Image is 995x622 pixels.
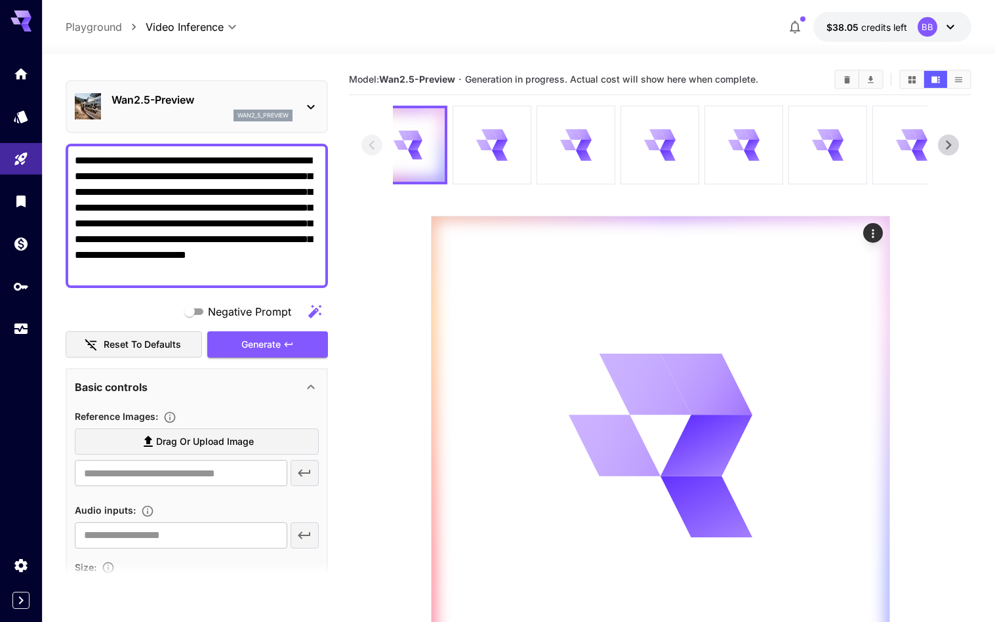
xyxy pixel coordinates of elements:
[237,111,289,120] p: wan2_5_preview
[947,71,970,88] button: Show media in list view
[813,12,971,42] button: $38.05443BB
[208,304,291,320] span: Negative Prompt
[826,20,907,34] div: $38.05443
[66,19,146,35] nav: breadcrumb
[899,70,971,89] div: Show media in grid viewShow media in video viewShow media in list view
[13,278,29,295] div: API Keys
[75,371,319,403] div: Basic controls
[379,73,455,85] b: Wan2.5-Preview
[112,92,293,108] p: Wan2.5-Preview
[13,193,29,209] div: Library
[13,321,29,337] div: Usage
[13,236,29,252] div: Wallet
[349,73,455,85] span: Model:
[13,151,29,167] div: Playground
[826,22,861,33] span: $38.05
[458,72,462,87] p: ·
[75,505,136,516] span: Audio inputs :
[465,73,758,85] span: Generation in progress. Actual cost will show here when complete.
[75,87,319,127] div: Wan2.5-Previewwan2_5_preview
[834,70,883,89] div: Clear AllDownload All
[861,22,907,33] span: credits left
[75,379,148,395] p: Basic controls
[13,108,29,125] div: Models
[241,337,281,353] span: Generate
[859,71,882,88] button: Download All
[158,411,182,424] button: Upload a reference image to guide the result. Supported formats: MP4, WEBM and MOV.
[13,557,29,573] div: Settings
[75,428,319,455] label: Drag or upload image
[66,19,122,35] a: Playground
[918,17,937,37] div: BB
[156,434,254,450] span: Drag or upload image
[901,71,924,88] button: Show media in grid view
[136,505,159,518] button: Upload an audio file. Supported formats: .mp3, .wav, .flac, .aac, .ogg, .m4a, .wma
[13,66,29,82] div: Home
[836,71,859,88] button: Clear All
[863,223,883,243] div: Actions
[12,592,30,609] button: Expand sidebar
[75,411,158,422] span: Reference Images :
[66,331,202,358] button: Reset to defaults
[924,71,947,88] button: Show media in video view
[146,19,224,35] span: Video Inference
[207,331,328,358] button: Generate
